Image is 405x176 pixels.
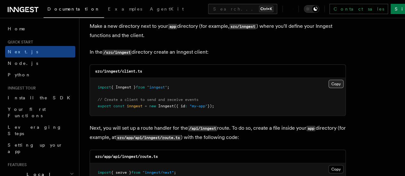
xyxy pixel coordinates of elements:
[328,165,344,173] button: Copy
[102,50,132,55] code: /src/inngest
[90,124,346,142] p: Next, you will set up a route handler for the route. To do so, create a file inside your director...
[8,142,63,154] span: Setting up your app
[127,104,142,108] span: inngest
[146,2,188,17] a: AgentKit
[147,85,167,89] span: "inngest"
[98,97,198,102] span: // Create a client to send and receive events
[190,104,207,108] span: "my-app"
[304,5,319,13] button: Toggle dark mode
[167,85,169,89] span: ;
[113,104,125,108] span: const
[185,104,187,108] span: :
[95,154,158,159] code: src/app/api/inngest/route.ts
[90,48,346,57] p: In the directory create an Inngest client:
[108,6,142,11] span: Examples
[149,104,156,108] span: new
[5,23,75,34] a: Home
[150,6,184,11] span: AgentKit
[5,46,75,57] a: Next.js
[47,6,100,11] span: Documentation
[5,69,75,80] a: Python
[174,170,176,175] span: ;
[208,4,277,14] button: Search...Ctrl+K
[90,22,346,40] p: Make a new directory next to your directory (for example, ) where you'll define your Inngest func...
[145,104,147,108] span: =
[111,85,136,89] span: { Inngest }
[229,24,256,29] code: src/inngest
[188,126,217,131] code: /api/inngest
[8,72,31,77] span: Python
[8,26,26,32] span: Home
[116,135,181,141] code: src/app/api/inngest/route.ts
[207,104,214,108] span: });
[328,80,344,88] button: Copy
[8,95,74,100] span: Install the SDK
[174,104,185,108] span: ({ id
[131,170,140,175] span: from
[5,40,33,45] span: Quick start
[104,2,146,17] a: Examples
[8,125,62,136] span: Leveraging Steps
[8,107,46,118] span: Your first Functions
[5,86,36,91] span: Inngest tour
[5,92,75,103] a: Install the SDK
[329,4,388,14] a: Contact sales
[5,162,27,167] span: Features
[142,170,174,175] span: "inngest/next"
[95,69,142,73] code: src/inngest/client.ts
[168,24,177,29] code: app
[5,57,75,69] a: Node.js
[44,2,104,18] a: Documentation
[259,6,273,12] kbd: Ctrl+K
[5,121,75,139] a: Leveraging Steps
[158,104,174,108] span: Inngest
[5,139,75,157] a: Setting up your app
[98,170,111,175] span: import
[136,85,145,89] span: from
[111,170,131,175] span: { serve }
[8,49,38,54] span: Next.js
[5,103,75,121] a: Your first Functions
[98,85,111,89] span: import
[8,61,38,66] span: Node.js
[306,126,315,131] code: app
[98,104,111,108] span: export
